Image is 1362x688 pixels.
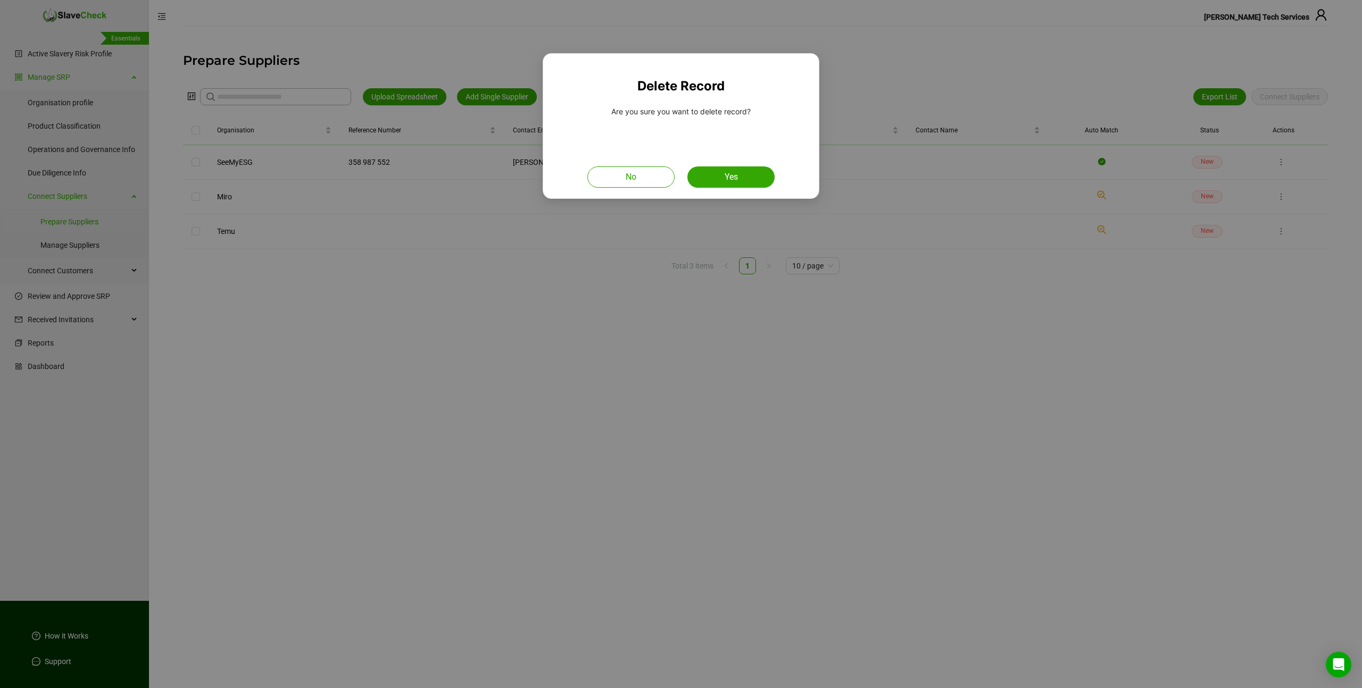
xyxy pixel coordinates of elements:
span: No [626,171,636,183]
p: Are you sure you want to delete record? [586,106,776,118]
div: Open Intercom Messenger [1326,652,1351,677]
span: Yes [725,171,738,183]
button: Yes [687,166,775,188]
button: No [587,166,675,188]
h3: Delete Record [556,77,806,95]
